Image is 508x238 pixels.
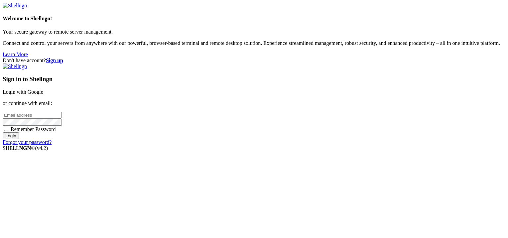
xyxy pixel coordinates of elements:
[3,132,19,139] input: Login
[3,112,62,119] input: Email address
[3,75,505,83] h3: Sign in to Shellngn
[3,100,505,106] p: or continue with email:
[3,89,43,95] a: Login with Google
[3,145,48,151] span: SHELL ©
[3,16,505,22] h4: Welcome to Shellngn!
[3,3,27,9] img: Shellngn
[35,145,48,151] span: 4.2.0
[19,145,31,151] b: NGN
[3,29,505,35] p: Your secure gateway to remote server management.
[46,58,63,63] a: Sign up
[3,58,505,63] div: Don't have account?
[3,63,27,69] img: Shellngn
[4,127,8,131] input: Remember Password
[3,52,28,57] a: Learn More
[3,40,505,46] p: Connect and control your servers from anywhere with our powerful, browser-based terminal and remo...
[11,126,56,132] span: Remember Password
[3,139,52,145] a: Forgot your password?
